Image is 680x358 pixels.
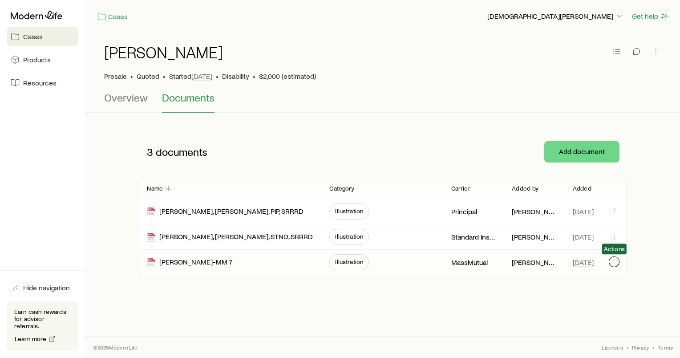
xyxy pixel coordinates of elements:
span: • [652,344,654,351]
span: $2,000 (estimated) [259,72,316,81]
span: Actions [604,245,625,252]
span: Illustration [335,258,363,265]
div: [PERSON_NAME], [PERSON_NAME], STND, SRRRD [147,232,313,242]
p: [PERSON_NAME] [512,207,559,216]
p: [DEMOGRAPHIC_DATA][PERSON_NAME] [487,12,624,20]
span: Overview [104,91,148,104]
a: Resources [7,73,78,93]
span: • [163,72,166,81]
button: [DEMOGRAPHIC_DATA][PERSON_NAME] [487,11,624,22]
span: [DATE] [573,258,594,267]
span: documents [156,146,207,158]
div: Earn cash rewards for advisor referrals.Learn more [7,301,78,351]
span: Documents [162,91,215,104]
span: 3 [147,146,153,158]
button: Add document [544,141,619,163]
p: Standard Insurance Company [451,232,498,241]
a: Cases [97,12,128,22]
p: Added [573,185,591,192]
div: [PERSON_NAME]-MM 7 [147,257,232,268]
span: Hide navigation [23,283,70,292]
span: Cases [23,32,43,41]
span: Quoted [137,72,159,81]
p: Principal [451,207,477,216]
span: Illustration [335,207,363,215]
span: • [130,72,133,81]
p: MassMutual [451,258,488,267]
p: Disability [222,72,249,81]
span: Products [23,55,51,64]
p: [PERSON_NAME] [512,232,559,241]
p: Name [147,185,163,192]
span: Learn more [15,336,47,342]
span: • [216,72,219,81]
div: Case details tabs [104,91,662,113]
span: Illustration [335,233,363,240]
span: [DATE] [573,207,594,216]
span: Resources [23,78,57,87]
p: Added by [512,185,538,192]
p: Started [169,72,212,81]
p: Category [329,185,354,192]
span: [DATE] [573,232,594,241]
a: Licenses [602,344,623,351]
p: © 2025 Modern Life [93,344,138,351]
span: [DATE] [191,72,212,81]
span: • [253,72,255,81]
a: Privacy [632,344,649,351]
h1: [PERSON_NAME] [104,43,223,61]
p: [PERSON_NAME] [512,258,559,267]
a: Cases [7,27,78,46]
span: • [627,344,628,351]
p: Presale [104,72,127,81]
a: Terms [658,344,673,351]
a: Products [7,50,78,69]
p: Earn cash rewards for advisor referrals. [14,308,71,330]
button: Hide navigation [7,278,78,297]
p: Carrier [451,185,470,192]
div: [PERSON_NAME], [PERSON_NAME], PIP, SRRRD [147,207,304,217]
button: Get help [631,11,669,21]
